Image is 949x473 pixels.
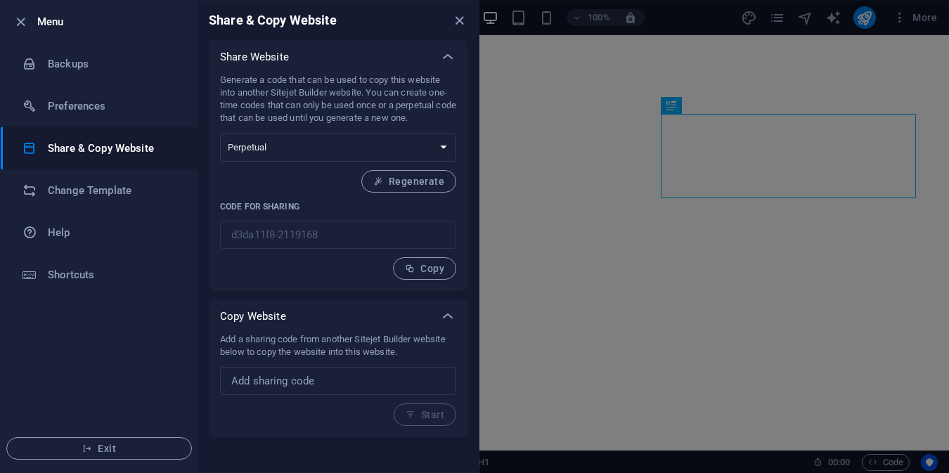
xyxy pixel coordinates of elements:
[37,13,186,30] h6: Menu
[405,263,444,274] span: Copy
[361,170,456,193] button: Regenerate
[48,56,178,72] h6: Backups
[48,182,178,199] h6: Change Template
[48,140,178,157] h6: Share & Copy Website
[48,224,178,241] h6: Help
[220,309,286,323] p: Copy Website
[393,257,456,280] button: Copy
[48,98,178,115] h6: Preferences
[48,266,178,283] h6: Shortcuts
[209,299,467,333] div: Copy Website
[18,443,180,454] span: Exit
[220,333,456,358] p: Add a sharing code from another Sitejet Builder website below to copy the website into this website.
[220,50,289,64] p: Share Website
[209,12,337,29] h6: Share & Copy Website
[220,367,456,395] input: Add sharing code
[451,12,467,29] button: close
[6,437,192,460] button: Exit
[373,176,444,187] span: Regenerate
[220,201,456,212] p: Code for sharing
[1,212,198,254] a: Help
[209,40,467,74] div: Share Website
[220,74,456,124] p: Generate a code that can be used to copy this website into another Sitejet Builder website. You c...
